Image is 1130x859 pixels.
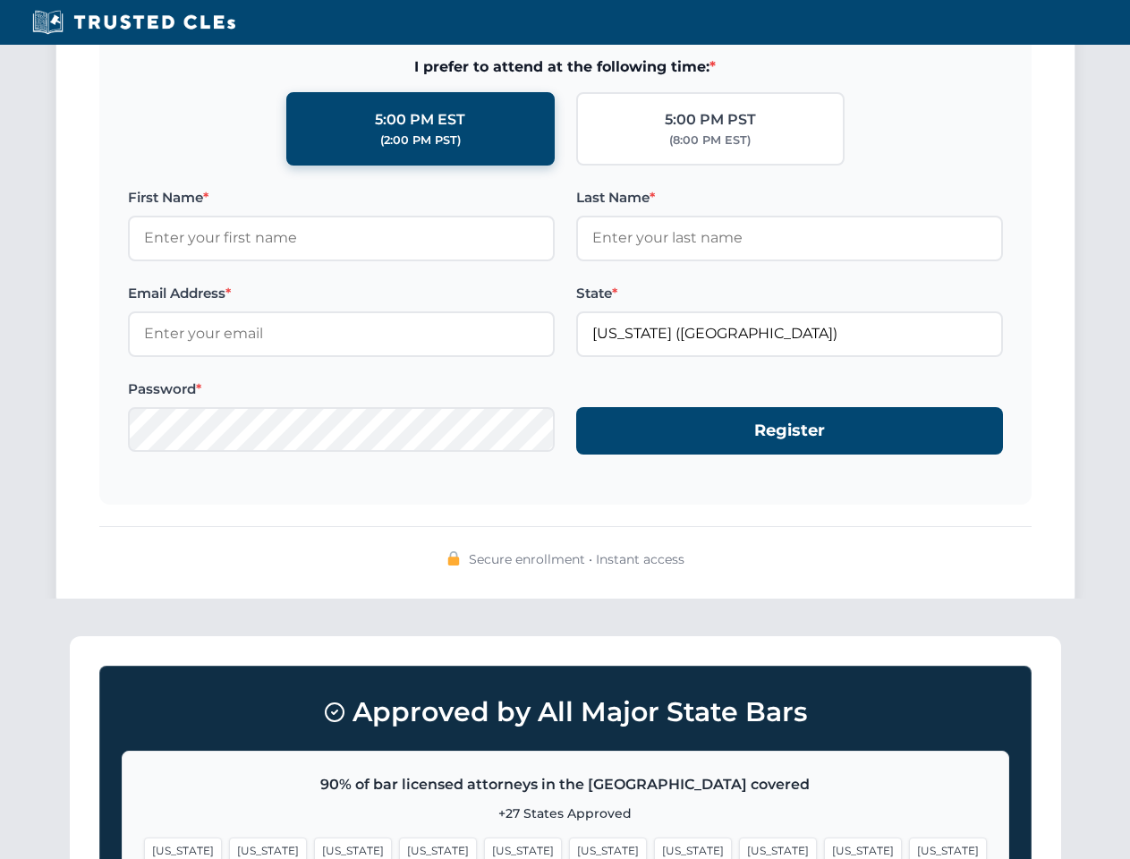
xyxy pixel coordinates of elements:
[128,283,555,304] label: Email Address
[576,407,1003,455] button: Register
[128,216,555,260] input: Enter your first name
[144,804,987,823] p: +27 States Approved
[122,688,1009,736] h3: Approved by All Major State Bars
[665,108,756,132] div: 5:00 PM PST
[469,549,684,569] span: Secure enrollment • Instant access
[669,132,751,149] div: (8:00 PM EST)
[375,108,465,132] div: 5:00 PM EST
[27,9,241,36] img: Trusted CLEs
[446,551,461,566] img: 🔒
[576,283,1003,304] label: State
[128,187,555,208] label: First Name
[576,311,1003,356] input: Florida (FL)
[144,773,987,796] p: 90% of bar licensed attorneys in the [GEOGRAPHIC_DATA] covered
[128,311,555,356] input: Enter your email
[128,378,555,400] label: Password
[576,187,1003,208] label: Last Name
[576,216,1003,260] input: Enter your last name
[380,132,461,149] div: (2:00 PM PST)
[128,55,1003,79] span: I prefer to attend at the following time:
